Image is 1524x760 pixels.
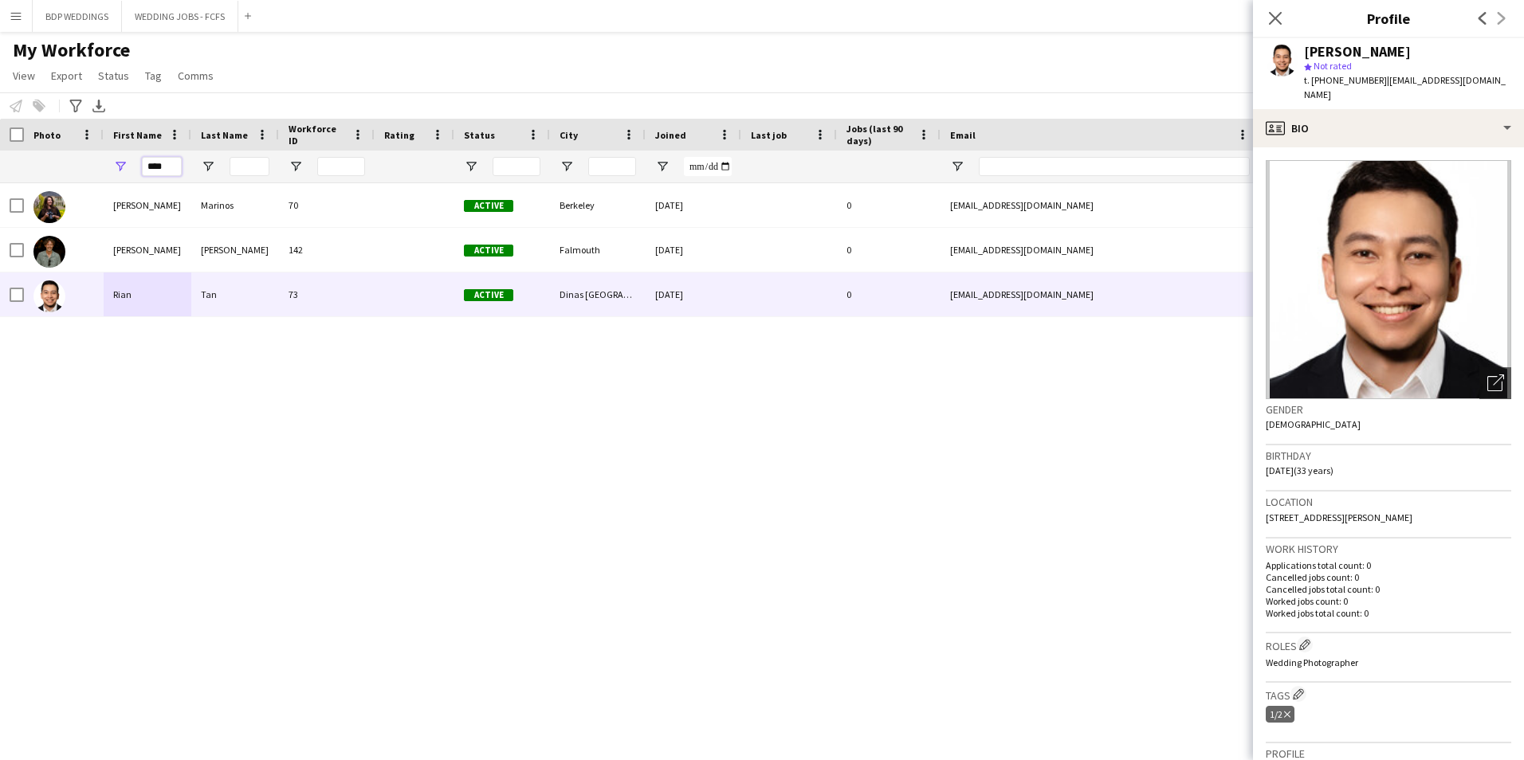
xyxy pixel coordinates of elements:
[941,183,1259,227] div: [EMAIL_ADDRESS][DOMAIN_NAME]
[550,183,646,227] div: Berkeley
[13,69,35,83] span: View
[941,272,1259,316] div: [EMAIL_ADDRESS][DOMAIN_NAME]
[289,123,346,147] span: Workforce ID
[837,228,941,272] div: 0
[1266,464,1333,476] span: [DATE] (33 years)
[1266,571,1511,583] p: Cancelled jobs count: 0
[317,157,365,176] input: Workforce ID Filter Input
[1266,542,1511,556] h3: Work history
[191,183,279,227] div: Marinos
[178,69,214,83] span: Comms
[33,129,61,141] span: Photo
[560,159,574,174] button: Open Filter Menu
[33,280,65,312] img: Rian Tan
[1266,495,1511,509] h3: Location
[1266,160,1511,399] img: Crew avatar or photo
[230,157,269,176] input: Last Name Filter Input
[464,200,513,212] span: Active
[191,272,279,316] div: Tan
[464,245,513,257] span: Active
[191,228,279,272] div: [PERSON_NAME]
[1266,656,1358,668] span: Wedding Photographer
[950,159,964,174] button: Open Filter Menu
[113,159,128,174] button: Open Filter Menu
[289,159,303,174] button: Open Filter Menu
[1253,109,1524,147] div: Bio
[45,65,88,86] a: Export
[6,65,41,86] a: View
[89,96,108,116] app-action-btn: Export XLSX
[550,272,646,316] div: Dinas [GEOGRAPHIC_DATA]
[104,228,191,272] div: [PERSON_NAME]
[588,157,636,176] input: City Filter Input
[1304,45,1411,59] div: [PERSON_NAME]
[33,191,65,223] img: Adrianni Daniella Marinos
[655,129,686,141] span: Joined
[1479,367,1511,399] div: Open photos pop-in
[1266,595,1511,607] p: Worked jobs count: 0
[550,228,646,272] div: Falmouth
[1266,706,1294,723] div: 1/2
[464,159,478,174] button: Open Filter Menu
[464,129,495,141] span: Status
[846,123,912,147] span: Jobs (last 90 days)
[92,65,136,86] a: Status
[145,69,162,83] span: Tag
[1266,559,1511,571] p: Applications total count: 0
[837,183,941,227] div: 0
[1266,607,1511,619] p: Worked jobs total count: 0
[1266,583,1511,595] p: Cancelled jobs total count: 0
[33,1,122,32] button: BDP WEDDINGS
[279,228,375,272] div: 142
[139,65,168,86] a: Tag
[646,228,741,272] div: [DATE]
[979,157,1250,176] input: Email Filter Input
[493,157,540,176] input: Status Filter Input
[113,129,162,141] span: First Name
[13,38,130,62] span: My Workforce
[950,129,976,141] span: Email
[279,272,375,316] div: 73
[1266,449,1511,463] h3: Birthday
[51,69,82,83] span: Export
[1253,8,1524,29] h3: Profile
[201,159,215,174] button: Open Filter Menu
[201,129,248,141] span: Last Name
[122,1,238,32] button: WEDDING JOBS - FCFS
[142,157,182,176] input: First Name Filter Input
[646,272,741,316] div: [DATE]
[104,183,191,227] div: [PERSON_NAME]
[1266,418,1361,430] span: [DEMOGRAPHIC_DATA]
[1266,637,1511,653] h3: Roles
[104,272,191,316] div: Rian
[1266,686,1511,703] h3: Tags
[279,183,375,227] div: 70
[560,129,578,141] span: City
[98,69,129,83] span: Status
[751,129,787,141] span: Last job
[1314,60,1352,72] span: Not rated
[837,272,941,316] div: 0
[384,129,414,141] span: Rating
[1304,74,1387,86] span: t. [PHONE_NUMBER]
[941,228,1259,272] div: [EMAIL_ADDRESS][DOMAIN_NAME]
[33,236,65,268] img: Brian Robinson
[66,96,85,116] app-action-btn: Advanced filters
[171,65,220,86] a: Comms
[1304,74,1506,100] span: | [EMAIL_ADDRESS][DOMAIN_NAME]
[684,157,732,176] input: Joined Filter Input
[1266,402,1511,417] h3: Gender
[1266,511,1412,523] span: [STREET_ADDRESS][PERSON_NAME]
[646,183,741,227] div: [DATE]
[655,159,670,174] button: Open Filter Menu
[464,289,513,301] span: Active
